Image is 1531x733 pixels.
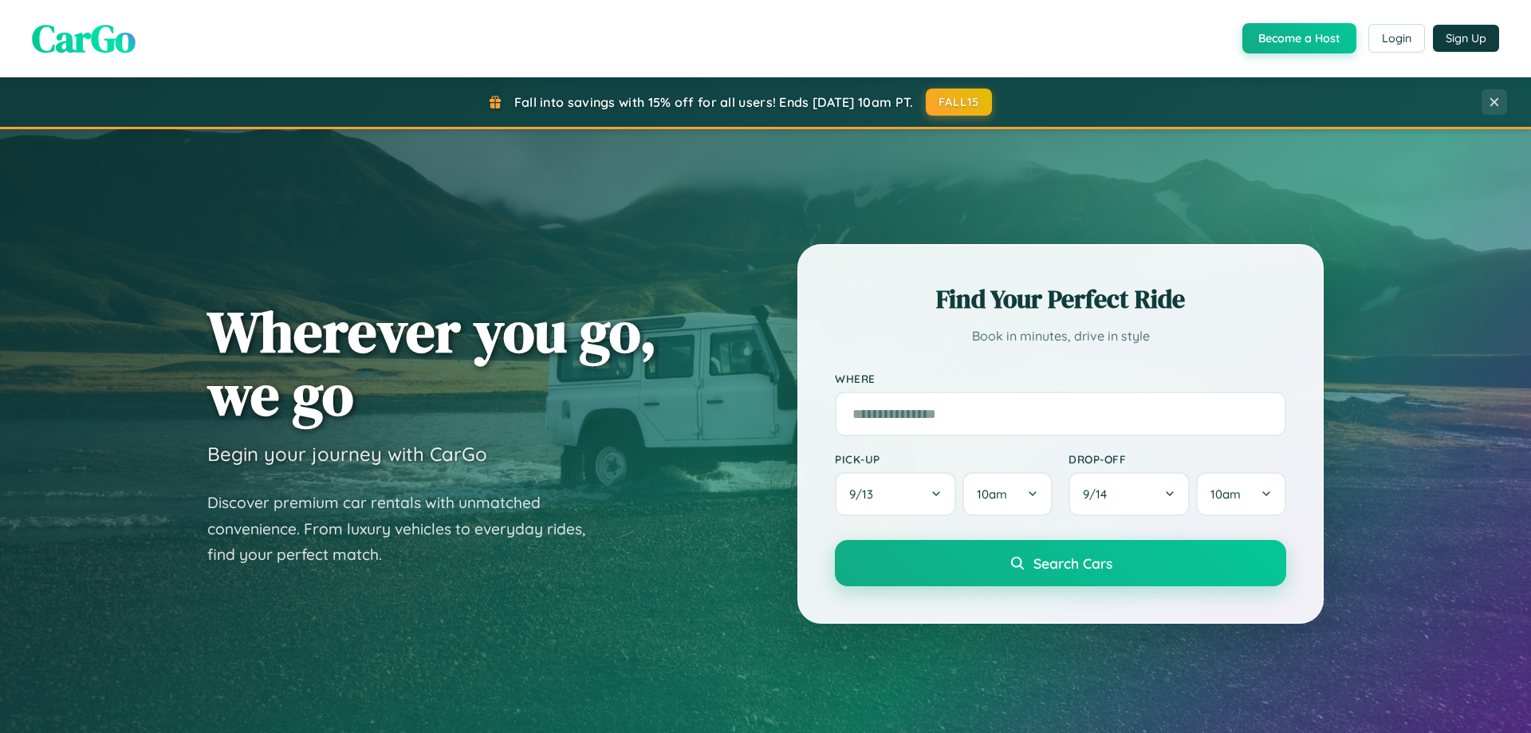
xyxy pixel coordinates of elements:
[835,540,1286,586] button: Search Cars
[1069,452,1286,466] label: Drop-off
[962,472,1053,516] button: 10am
[1368,24,1425,53] button: Login
[1069,472,1190,516] button: 9/14
[32,12,136,65] span: CarGo
[207,490,606,568] p: Discover premium car rentals with unmatched convenience. From luxury vehicles to everyday rides, ...
[926,89,993,116] button: FALL15
[514,94,914,110] span: Fall into savings with 15% off for all users! Ends [DATE] 10am PT.
[835,372,1286,385] label: Where
[977,487,1007,502] span: 10am
[1210,487,1241,502] span: 10am
[835,325,1286,348] p: Book in minutes, drive in style
[1433,25,1499,52] button: Sign Up
[1242,23,1356,53] button: Become a Host
[207,442,487,466] h3: Begin your journey with CarGo
[1033,554,1112,572] span: Search Cars
[835,282,1286,317] h2: Find Your Perfect Ride
[1196,472,1286,516] button: 10am
[835,472,956,516] button: 9/13
[849,487,881,502] span: 9 / 13
[1083,487,1115,502] span: 9 / 14
[207,300,657,426] h1: Wherever you go, we go
[835,452,1053,466] label: Pick-up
